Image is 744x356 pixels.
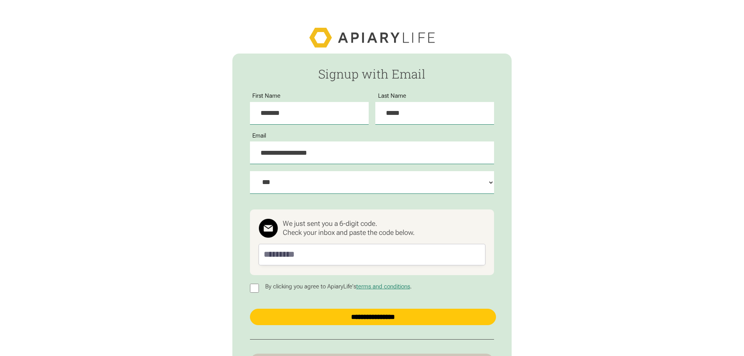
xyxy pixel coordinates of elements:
label: First Name [250,93,284,99]
label: Email [250,132,269,139]
p: By clicking you agree to ApiaryLife's . [262,283,415,290]
h2: Signup with Email [250,67,494,81]
a: terms and conditions [356,283,410,290]
label: Last Name [375,93,409,99]
div: We just sent you a 6-digit code. Check your inbox and paste the code below. [283,219,415,237]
